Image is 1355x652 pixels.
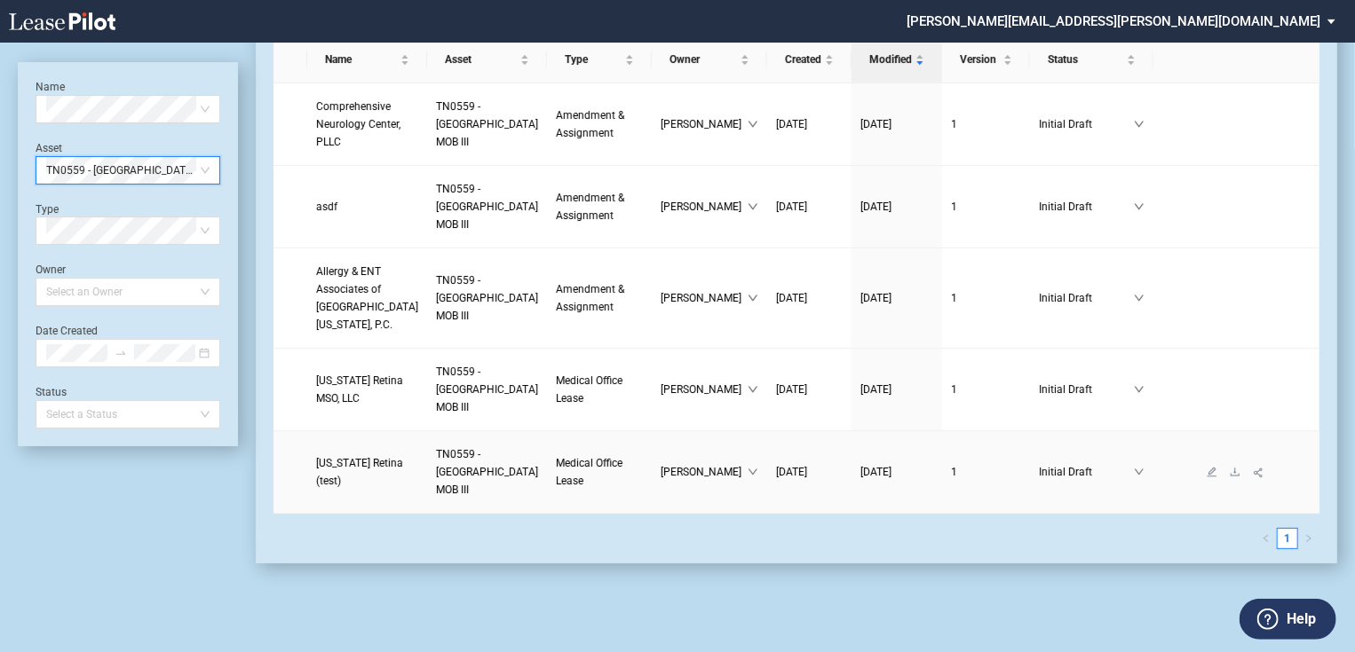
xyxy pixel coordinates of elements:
label: Name [36,81,65,93]
span: Amendment & Assignment [556,192,624,222]
span: swap-right [115,347,127,359]
span: download [1230,467,1240,477]
span: [PERSON_NAME] [661,198,748,216]
a: [DATE] [860,198,933,216]
a: 1 [951,115,1021,133]
span: [DATE] [860,200,891,213]
span: TN0559 - Summit Medical Center MOB III [436,100,538,148]
span: down [748,119,758,130]
li: Previous Page [1256,528,1277,549]
label: Type [36,203,59,216]
span: down [748,201,758,212]
span: Initial Draft [1039,381,1134,398]
a: [DATE] [776,198,843,216]
a: [DATE] [776,115,843,133]
a: [DATE] [860,463,933,481]
span: left [1262,534,1271,543]
a: TN0559 - [GEOGRAPHIC_DATA] MOB III [436,445,538,499]
a: TN0559 - [GEOGRAPHIC_DATA] MOB III [436,363,538,416]
span: Amendment & Assignment [556,109,624,139]
span: Comprehensive Neurology Center, PLLC [316,100,400,148]
span: 1 [951,383,957,396]
li: Next Page [1298,528,1319,549]
span: TN0559 - Summit Medical Center MOB III [46,157,210,184]
a: asdf [316,198,418,216]
button: Help [1240,599,1336,640]
span: down [748,293,758,303]
span: Created [785,51,821,68]
a: [DATE] [776,381,843,398]
a: Amendment & Assignment [556,280,643,316]
span: [PERSON_NAME] [661,381,748,398]
span: down [748,467,758,477]
a: edit [1200,466,1224,478]
a: 1 [951,289,1021,307]
a: Medical Office Lease [556,372,643,407]
span: Type [565,51,622,68]
a: 1 [951,463,1021,481]
span: Modified [869,51,912,68]
span: down [1134,119,1145,130]
a: Comprehensive Neurology Center, PLLC [316,98,418,151]
span: down [1134,467,1145,477]
span: Initial Draft [1039,115,1134,133]
a: [DATE] [860,381,933,398]
span: [DATE] [776,200,807,213]
th: Owner [652,36,767,83]
span: Name [325,51,397,68]
span: Initial Draft [1039,463,1134,481]
span: edit [1207,467,1217,477]
span: 1 [951,292,957,304]
span: Version [960,51,1000,68]
a: Medical Office Lease [556,454,643,490]
th: Modified [852,36,942,83]
span: Owner [670,51,737,68]
span: Medical Office Lease [556,457,622,487]
th: Status [1030,36,1153,83]
span: [PERSON_NAME] [661,115,748,133]
span: Initial Draft [1039,289,1134,307]
th: Version [942,36,1030,83]
a: 1 [1278,529,1297,548]
span: 1 [951,466,957,478]
th: Asset [427,36,547,83]
label: Owner [36,263,66,276]
span: Asset [445,51,517,68]
span: TN0559 - Summit Medical Center MOB III [436,183,538,231]
a: Amendment & Assignment [556,106,643,142]
span: [DATE] [776,292,807,304]
label: Date Created [36,325,98,337]
span: Tennessee Retina MSO, LLC [316,374,403,405]
span: Tennessee Retina (test) [316,457,403,487]
span: TN0559 - Summit Medical Center MOB III [436,448,538,496]
label: Asset [36,142,62,154]
span: [DATE] [860,466,891,478]
span: 1 [951,118,957,130]
span: [PERSON_NAME] [661,463,748,481]
th: Name [307,36,427,83]
span: down [1134,293,1145,303]
button: left [1256,528,1277,549]
a: Allergy & ENT Associates of [GEOGRAPHIC_DATA][US_STATE], P.C. [316,263,418,334]
span: [PERSON_NAME] [661,289,748,307]
span: asdf [316,200,337,213]
a: [DATE] [776,463,843,481]
span: right [1304,534,1313,543]
th: Type [547,36,652,83]
span: [DATE] [860,292,891,304]
a: TN0559 - [GEOGRAPHIC_DATA] MOB III [436,98,538,151]
span: [DATE] [860,118,891,130]
a: 1 [951,198,1021,216]
span: Initial Draft [1039,198,1134,216]
span: Status [1048,51,1123,68]
button: right [1298,528,1319,549]
span: [DATE] [860,383,891,396]
span: [DATE] [776,383,807,396]
span: Amendment & Assignment [556,283,624,313]
label: Help [1287,608,1316,631]
span: Medical Office Lease [556,374,622,405]
span: TN0559 - Summit Medical Center MOB III [436,365,538,413]
a: [US_STATE] Retina MSO, LLC [316,372,418,407]
a: [DATE] [776,289,843,307]
a: TN0559 - [GEOGRAPHIC_DATA] MOB III [436,180,538,233]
